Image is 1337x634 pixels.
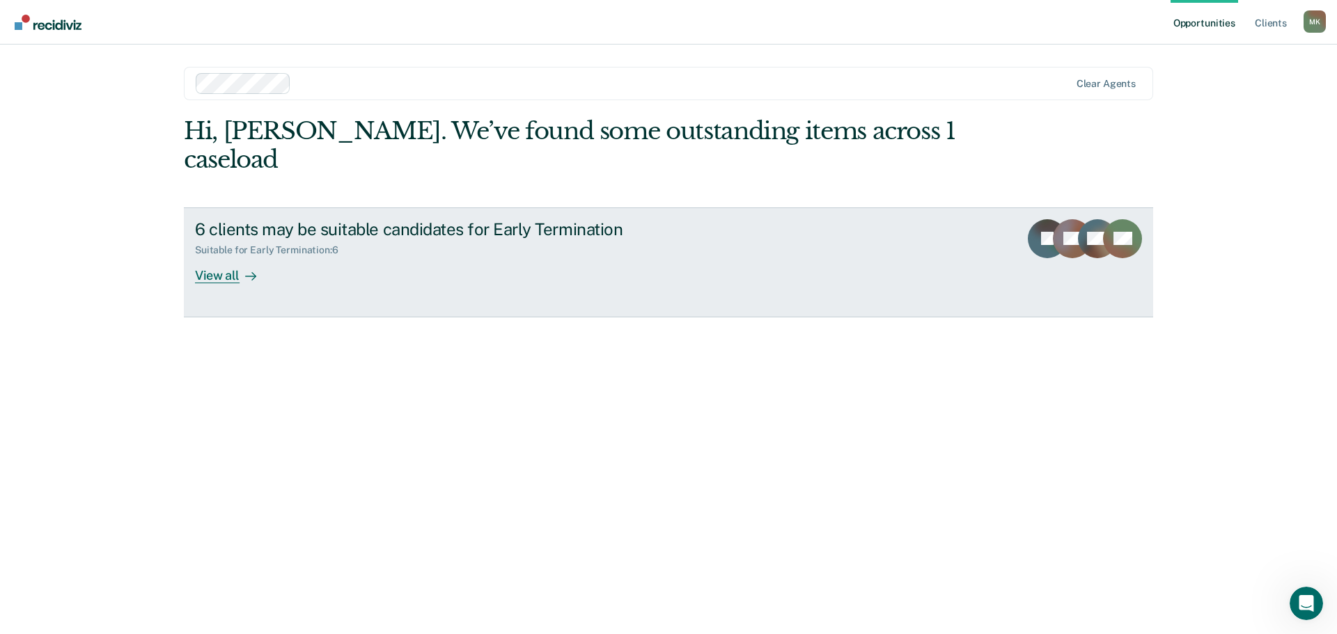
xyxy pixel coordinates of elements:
div: Hi, [PERSON_NAME]. We’ve found some outstanding items across 1 caseload [184,117,960,174]
button: Profile dropdown button [1304,10,1326,33]
div: Suitable for Early Termination : 6 [195,244,350,256]
iframe: Intercom live chat [1290,587,1323,620]
div: 6 clients may be suitable candidates for Early Termination [195,219,684,239]
a: 6 clients may be suitable candidates for Early TerminationSuitable for Early Termination:6View all [184,207,1153,317]
img: Recidiviz [15,15,81,30]
div: M K [1304,10,1326,33]
div: View all [195,256,273,283]
div: Clear agents [1077,78,1136,90]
